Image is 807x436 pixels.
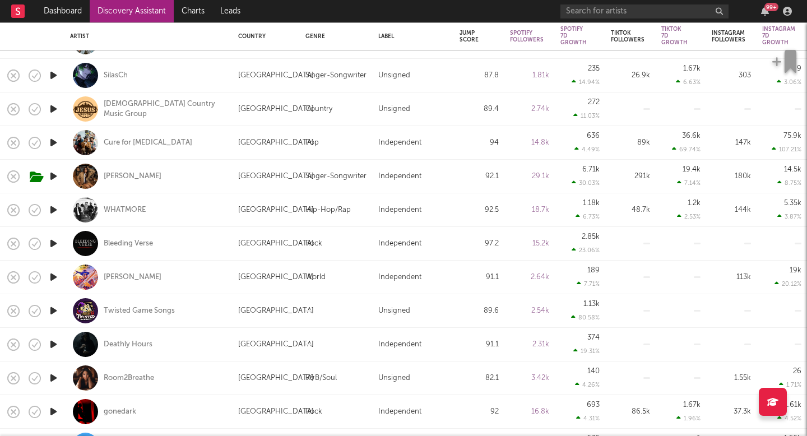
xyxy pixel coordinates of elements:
[712,69,751,82] div: 303
[104,340,152,350] div: Deathly Hours
[460,69,499,82] div: 87.8
[611,69,650,82] div: 26.9k
[510,304,549,318] div: 2.54k
[378,304,410,318] div: Unsigned
[378,372,410,385] div: Unsigned
[238,271,314,284] div: [GEOGRAPHIC_DATA]
[611,136,650,150] div: 89k
[378,405,421,419] div: Independent
[238,69,314,82] div: [GEOGRAPHIC_DATA]
[104,239,153,249] div: Bleeding Verse
[104,373,154,383] a: Room2Breathe
[305,203,351,217] div: Hip-Hop/Rap
[104,138,192,148] a: Cure for [MEDICAL_DATA]
[378,103,410,116] div: Unsigned
[104,306,175,316] a: Twisted Game Songs
[104,272,161,282] a: [PERSON_NAME]
[510,69,549,82] div: 1.81k
[573,347,600,355] div: 19.31 %
[777,213,801,220] div: 3.87 %
[587,368,600,375] div: 140
[588,99,600,106] div: 272
[104,171,161,182] a: [PERSON_NAME]
[510,136,549,150] div: 14.8k
[582,166,600,173] div: 6.71k
[510,170,549,183] div: 29.1k
[460,30,482,43] div: Jump Score
[238,203,314,217] div: [GEOGRAPHIC_DATA]
[588,65,600,72] div: 235
[305,237,322,251] div: Rock
[677,213,701,220] div: 2.53 %
[672,146,701,153] div: 69.74 %
[761,7,769,16] button: 99+
[784,166,801,173] div: 14.5k
[774,280,801,287] div: 20.12 %
[378,69,410,82] div: Unsigned
[378,33,443,40] div: Label
[676,415,701,422] div: 1.96 %
[762,26,795,46] div: Instagram 7D Growth
[305,69,367,82] div: Singer-Songwriter
[510,103,549,116] div: 2.74k
[587,132,600,140] div: 636
[238,103,314,116] div: [GEOGRAPHIC_DATA]
[460,338,499,351] div: 91.1
[378,237,421,251] div: Independent
[238,304,314,318] div: [GEOGRAPHIC_DATA]
[572,78,600,86] div: 14.94 %
[510,271,549,284] div: 2.64k
[712,30,745,43] div: Instagram Followers
[712,271,751,284] div: 113k
[611,203,650,217] div: 48.7k
[460,170,499,183] div: 92.1
[510,203,549,217] div: 18.7k
[677,179,701,187] div: 7.14 %
[777,415,801,422] div: 4.52 %
[104,99,224,119] a: [DEMOGRAPHIC_DATA] Country Music Group
[460,372,499,385] div: 82.1
[611,30,644,43] div: Tiktok Followers
[772,146,801,153] div: 107.21 %
[611,405,650,419] div: 86.5k
[661,26,688,46] div: Tiktok 7D Growth
[790,267,801,274] div: 19k
[104,205,146,215] a: WHATMORE
[70,33,221,40] div: Artist
[683,65,701,72] div: 1.67k
[460,271,499,284] div: 91.1
[510,338,549,351] div: 2.31k
[560,26,587,46] div: Spotify 7D Growth
[683,401,701,409] div: 1.67k
[573,112,600,119] div: 11.03 %
[238,338,314,351] div: [GEOGRAPHIC_DATA]
[764,3,778,11] div: 99 +
[460,304,499,318] div: 89.6
[510,237,549,251] div: 15.2k
[510,372,549,385] div: 3.42k
[587,401,600,409] div: 693
[712,203,751,217] div: 144k
[305,33,361,40] div: Genre
[305,103,332,116] div: Country
[378,170,421,183] div: Independent
[460,136,499,150] div: 94
[572,179,600,187] div: 30.03 %
[238,33,289,40] div: Country
[712,170,751,183] div: 180k
[777,179,801,187] div: 8.75 %
[104,71,128,81] a: SilasCh
[460,103,499,116] div: 89.4
[460,405,499,419] div: 92
[238,372,314,385] div: [GEOGRAPHIC_DATA]
[712,405,751,419] div: 37.3k
[783,132,801,140] div: 75.9k
[571,314,600,321] div: 80.58 %
[712,372,751,385] div: 1.55k
[305,405,322,419] div: Rock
